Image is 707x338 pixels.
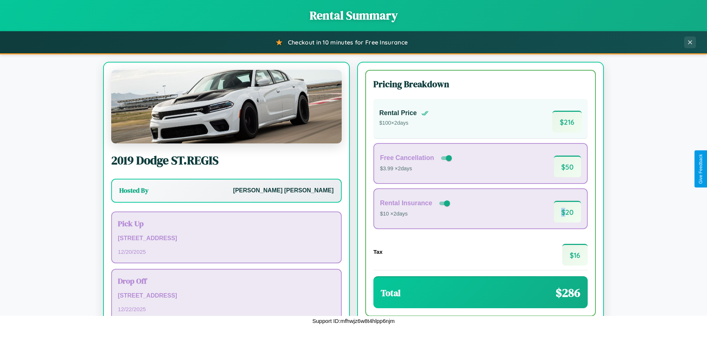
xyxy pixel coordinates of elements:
[111,70,342,143] img: Dodge ST.REGIS
[380,164,453,174] p: $3.99 × 2 days
[379,118,429,128] p: $ 100 × 2 days
[380,199,432,207] h4: Rental Insurance
[554,156,581,177] span: $ 50
[562,244,588,266] span: $ 16
[118,218,335,229] h3: Pick Up
[118,304,335,314] p: 12 / 22 / 2025
[379,109,417,117] h4: Rental Price
[233,185,334,196] p: [PERSON_NAME] [PERSON_NAME]
[118,247,335,257] p: 12 / 20 / 2025
[119,186,148,195] h3: Hosted By
[118,233,335,244] p: [STREET_ADDRESS]
[552,111,582,132] span: $ 216
[7,7,700,24] h1: Rental Summary
[380,154,434,162] h4: Free Cancellation
[111,152,342,168] h2: 2019 Dodge ST.REGIS
[381,287,401,299] h3: Total
[556,285,580,301] span: $ 286
[373,78,588,90] h3: Pricing Breakdown
[118,291,335,301] p: [STREET_ADDRESS]
[373,249,383,255] h4: Tax
[312,316,394,326] p: Support ID: mfhwjz6w8t4hlpp6njm
[118,275,335,286] h3: Drop Off
[698,154,703,184] div: Give Feedback
[554,201,581,223] span: $ 20
[288,39,408,46] span: Checkout in 10 minutes for Free Insurance
[380,209,451,219] p: $10 × 2 days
